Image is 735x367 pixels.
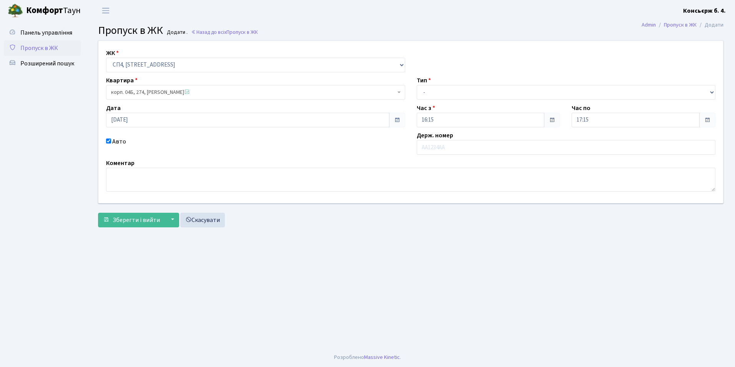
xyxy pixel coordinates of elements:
[364,353,400,361] a: Massive Kinetic
[20,28,72,37] span: Панель управління
[113,216,160,224] span: Зберегти і вийти
[4,40,81,56] a: Пропуск в ЖК
[191,28,258,36] a: Назад до всіхПропуск в ЖК
[417,103,435,113] label: Час з
[106,85,405,100] span: корп. 04Б, 274, Малаховська Наталія Юріївна <span class='la la-check-square text-success'></span>
[98,23,163,38] span: Пропуск в ЖК
[417,140,716,155] input: АА1234АА
[630,17,735,33] nav: breadcrumb
[180,213,225,227] a: Скасувати
[226,28,258,36] span: Пропуск в ЖК
[98,213,165,227] button: Зберегти і вийти
[697,21,723,29] li: Додати
[96,4,115,17] button: Переключити навігацію
[4,25,81,40] a: Панель управління
[106,48,119,58] label: ЖК
[334,353,401,362] div: Розроблено .
[664,21,697,29] a: Пропуск в ЖК
[165,29,188,36] small: Додати .
[26,4,81,17] span: Таун
[106,76,138,85] label: Квартира
[683,7,726,15] b: Консьєрж б. 4.
[20,59,74,68] span: Розширений пошук
[642,21,656,29] a: Admin
[106,103,121,113] label: Дата
[26,4,63,17] b: Комфорт
[112,137,126,146] label: Авто
[683,6,726,15] a: Консьєрж б. 4.
[417,76,431,85] label: Тип
[572,103,590,113] label: Час по
[20,44,58,52] span: Пропуск в ЖК
[4,56,81,71] a: Розширений пошук
[111,88,396,96] span: корп. 04Б, 274, Малаховська Наталія Юріївна <span class='la la-check-square text-success'></span>
[8,3,23,18] img: logo.png
[106,158,135,168] label: Коментар
[417,131,453,140] label: Держ. номер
